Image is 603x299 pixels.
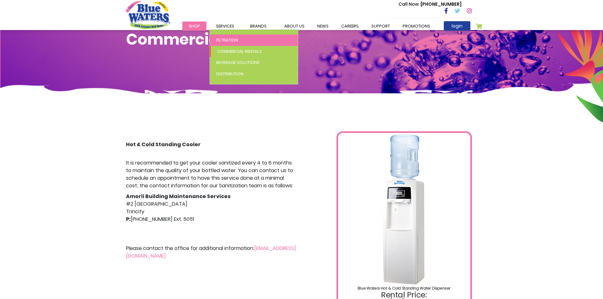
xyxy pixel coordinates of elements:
a: store logo [126,1,170,29]
span: Shop [189,23,200,29]
a: Promotions [396,22,437,31]
h1: Commercial Rentals [126,30,477,49]
a: login [444,21,470,31]
span: Beverage Solutions [216,59,260,65]
span: Commercial Rentals [217,48,262,54]
strong: Hot & Cold Standing Cooler [126,141,201,148]
span: Brands [250,23,267,29]
a: support [365,22,396,31]
span: Distribution [216,71,243,77]
a: News [311,22,335,31]
a: about us [278,22,311,31]
a: [EMAIL_ADDRESS][DOMAIN_NAME] [126,245,296,259]
div: #2 [GEOGRAPHIC_DATA] Trincity [PHONE_NUMBER] Ext. 5051 [126,159,297,260]
span: Services [216,23,234,29]
p: It is recommended to get your cooler sanitized every 4 to 6 months to maintain the quality of you... [126,159,297,190]
span: Call Now : [399,1,421,7]
p: [PHONE_NUMBER] [399,1,462,8]
a: careers [335,22,365,31]
strong: Amorli Building Maintenance Services [126,193,230,200]
p: Please contact the office for additional information: [126,245,297,260]
strong: P: [126,215,131,223]
span: Filtration [216,37,238,43]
